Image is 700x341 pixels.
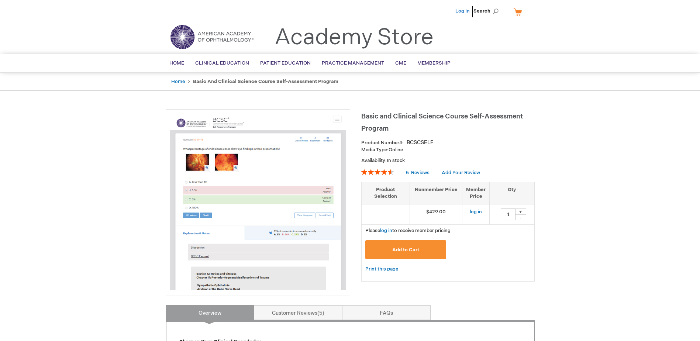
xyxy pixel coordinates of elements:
span: Home [169,60,184,66]
a: Home [171,79,185,85]
span: 5 [317,310,324,316]
div: BCSCSELF [407,139,434,147]
span: In stock [387,158,405,163]
button: Add to Cart [365,240,446,259]
p: Availability: [361,157,535,164]
span: Please to receive member pricing [365,228,451,234]
div: 92% [361,169,394,175]
input: Qty [501,209,515,220]
th: Qty [490,182,534,204]
a: log in [380,228,392,234]
td: $429.00 [410,204,462,224]
a: FAQs [342,305,431,320]
span: 5 [406,170,409,176]
a: log in [470,209,482,215]
th: Product Selection [362,182,410,204]
div: - [515,214,526,220]
strong: Media Type: [361,147,389,153]
a: Customer Reviews5 [254,305,342,320]
a: Overview [166,305,254,320]
span: Add to Cart [392,247,419,253]
span: Basic and Clinical Science Course Self-Assessment Program [361,113,523,132]
span: Practice Management [322,60,384,66]
a: Print this page [365,265,398,274]
span: Patient Education [260,60,311,66]
a: 5 Reviews [406,170,431,176]
strong: Product Number [361,140,404,146]
span: Membership [417,60,451,66]
img: Basic and Clinical Science Course Self-Assessment Program [170,113,346,290]
a: Academy Store [275,24,434,51]
span: CME [395,60,406,66]
th: Nonmember Price [410,182,462,204]
span: Search [473,4,501,18]
span: Reviews [411,170,430,176]
strong: Basic and Clinical Science Course Self-Assessment Program [193,79,338,85]
p: Online [361,147,535,154]
div: + [515,209,526,215]
a: Log In [455,8,470,14]
th: Member Price [462,182,490,204]
a: Add Your Review [442,170,480,176]
span: Clinical Education [195,60,249,66]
